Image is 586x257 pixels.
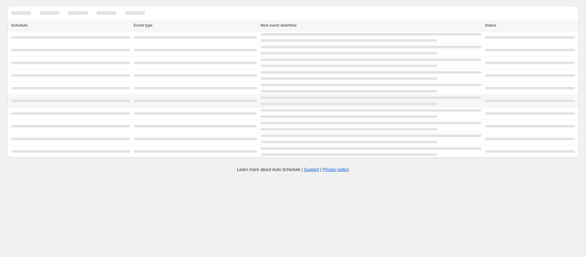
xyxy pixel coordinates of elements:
[237,166,349,173] p: Learn more about Auto Schedule | |
[485,23,497,28] span: Status
[11,23,28,28] span: Schedule
[261,23,297,28] span: Next event date/time
[323,167,349,172] a: Privacy policy
[134,23,153,28] span: Event type
[304,167,319,172] a: Support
